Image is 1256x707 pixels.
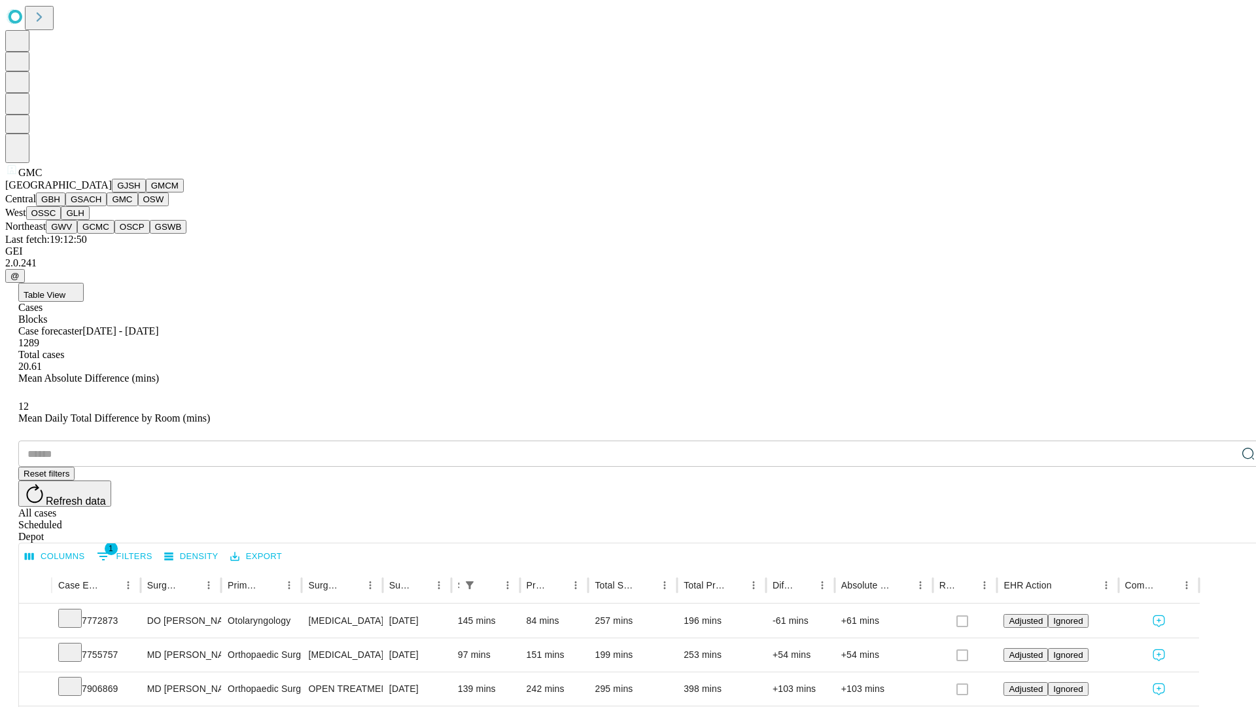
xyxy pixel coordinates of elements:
[1009,684,1043,694] span: Adjusted
[1048,682,1088,696] button: Ignored
[228,638,295,672] div: Orthopaedic Surgery
[527,604,582,638] div: 84 mins
[280,576,298,594] button: Menu
[26,678,45,701] button: Expand
[112,179,146,192] button: GJSH
[18,401,29,412] span: 12
[1125,580,1158,590] div: Comments
[101,576,119,594] button: Sort
[361,576,379,594] button: Menu
[389,638,445,672] div: [DATE]
[94,546,156,567] button: Show filters
[26,644,45,667] button: Expand
[5,221,46,232] span: Northeast
[975,576,994,594] button: Menu
[58,638,134,672] div: 7755757
[1003,682,1048,696] button: Adjusted
[813,576,831,594] button: Menu
[1003,614,1048,628] button: Adjusted
[228,672,295,706] div: Orthopaedic Surgery
[389,580,410,590] div: Surgery Date
[10,271,20,281] span: @
[527,638,582,672] div: 151 mins
[841,580,892,590] div: Absolute Difference
[18,349,64,360] span: Total cases
[147,580,180,590] div: Surgeon Name
[637,576,655,594] button: Sort
[595,638,671,672] div: 199 mins
[684,604,759,638] div: 196 mins
[26,610,45,633] button: Expand
[939,580,956,590] div: Resolved in EHR
[841,672,926,706] div: +103 mins
[458,672,514,706] div: 139 mins
[18,167,42,178] span: GMC
[1097,576,1115,594] button: Menu
[227,547,285,567] button: Export
[146,179,184,192] button: GMCM
[1003,580,1051,590] div: EHR Action
[22,547,88,567] button: Select columns
[726,576,744,594] button: Sort
[1053,684,1083,694] span: Ignored
[841,604,926,638] div: +61 mins
[107,192,137,206] button: GMC
[527,672,582,706] div: 242 mins
[5,179,112,190] span: [GEOGRAPHIC_DATA]
[684,638,759,672] div: 253 mins
[343,576,361,594] button: Sort
[1009,616,1043,626] span: Adjusted
[595,604,671,638] div: 257 mins
[308,580,341,590] div: Surgery Name
[957,576,975,594] button: Sort
[527,580,548,590] div: Predicted In Room Duration
[498,576,517,594] button: Menu
[308,604,375,638] div: [MEDICAL_DATA] LESS THAN ONE HALF TONGUE
[18,372,159,384] span: Mean Absolute Difference (mins)
[58,604,134,638] div: 7772873
[46,220,77,234] button: GWV
[36,192,65,206] button: GBH
[1053,576,1072,594] button: Sort
[1053,616,1083,626] span: Ignored
[389,672,445,706] div: [DATE]
[26,206,61,220] button: OSSC
[119,576,137,594] button: Menu
[5,234,87,245] span: Last fetch: 19:12:50
[58,580,99,590] div: Case Epic Id
[458,580,459,590] div: Scheduled In Room Duration
[567,576,585,594] button: Menu
[262,576,280,594] button: Sort
[147,672,215,706] div: MD [PERSON_NAME] Jr [PERSON_NAME] C Md
[5,193,36,204] span: Central
[200,576,218,594] button: Menu
[18,337,39,348] span: 1289
[773,672,828,706] div: +103 mins
[308,638,375,672] div: [MEDICAL_DATA] TOTAL HIP
[595,672,671,706] div: 295 mins
[18,467,75,480] button: Reset filters
[1177,576,1196,594] button: Menu
[773,580,794,590] div: Difference
[150,220,187,234] button: GSWB
[655,576,674,594] button: Menu
[684,580,725,590] div: Total Predicted Duration
[1048,648,1088,662] button: Ignored
[684,672,759,706] div: 398 mins
[46,496,106,507] span: Refresh data
[744,576,763,594] button: Menu
[18,325,82,336] span: Case forecaster
[24,469,69,479] span: Reset filters
[1159,576,1177,594] button: Sort
[1003,648,1048,662] button: Adjusted
[228,580,260,590] div: Primary Service
[389,604,445,638] div: [DATE]
[595,580,636,590] div: Total Scheduled Duration
[18,361,42,372] span: 20.61
[1048,614,1088,628] button: Ignored
[461,576,479,594] button: Show filters
[430,576,448,594] button: Menu
[458,604,514,638] div: 145 mins
[480,576,498,594] button: Sort
[5,245,1251,257] div: GEI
